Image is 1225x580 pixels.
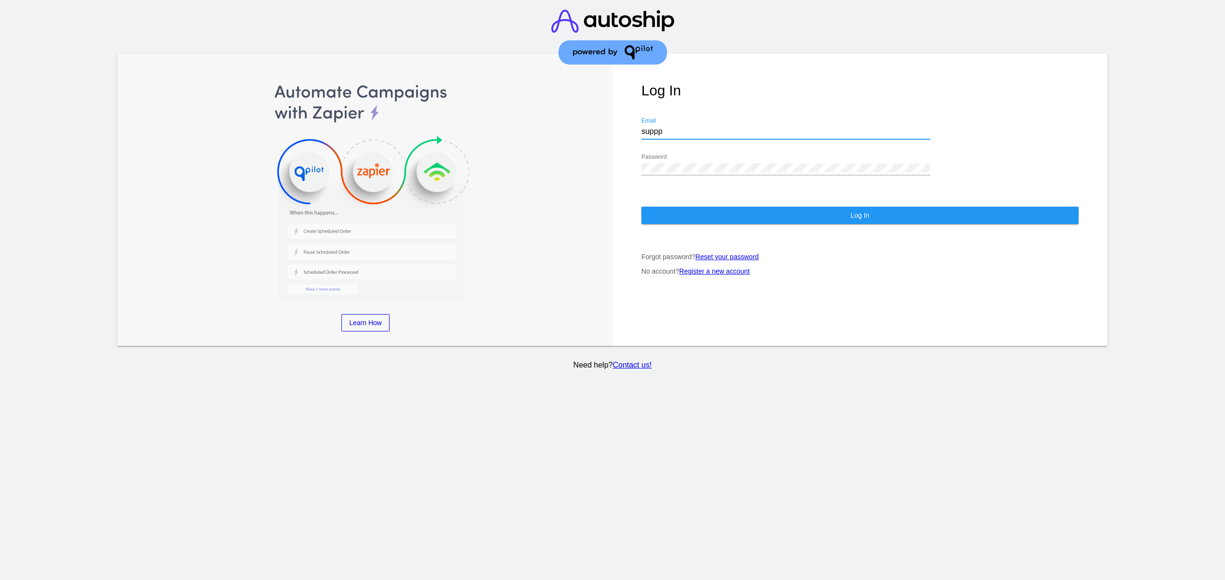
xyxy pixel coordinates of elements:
[612,361,652,369] a: Contact us!
[116,361,1109,369] p: Need help?
[641,267,1079,275] p: No account?
[679,267,750,275] a: Register a new account
[641,127,930,136] input: Email
[641,82,1079,99] h1: Log In
[641,207,1079,224] button: Log In
[341,314,390,331] a: Learn How
[850,211,869,219] span: Log In
[695,253,759,261] a: Reset your password
[147,82,584,300] img: Automate Campaigns with Zapier, QPilot and Klaviyo
[349,319,382,327] span: Learn How
[641,253,1079,261] p: Forgot password?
